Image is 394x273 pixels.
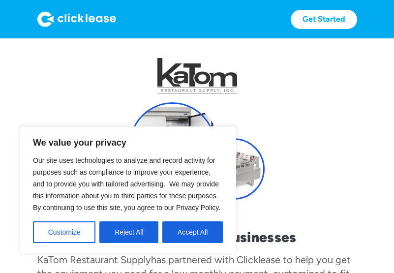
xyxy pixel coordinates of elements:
button: Reject All [99,221,158,243]
div: We value your privacy [20,126,236,253]
button: Accept All [162,221,223,243]
p: We value your privacy [33,137,223,149]
img: Logo [37,11,116,27]
button: Customize [33,221,95,243]
span: Our site uses technologies to analyze and record activity for purposes such as compliance to impr... [33,156,220,212]
a: Get Started [291,10,357,29]
div: KaTom Restaurant Supply [37,254,151,266]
